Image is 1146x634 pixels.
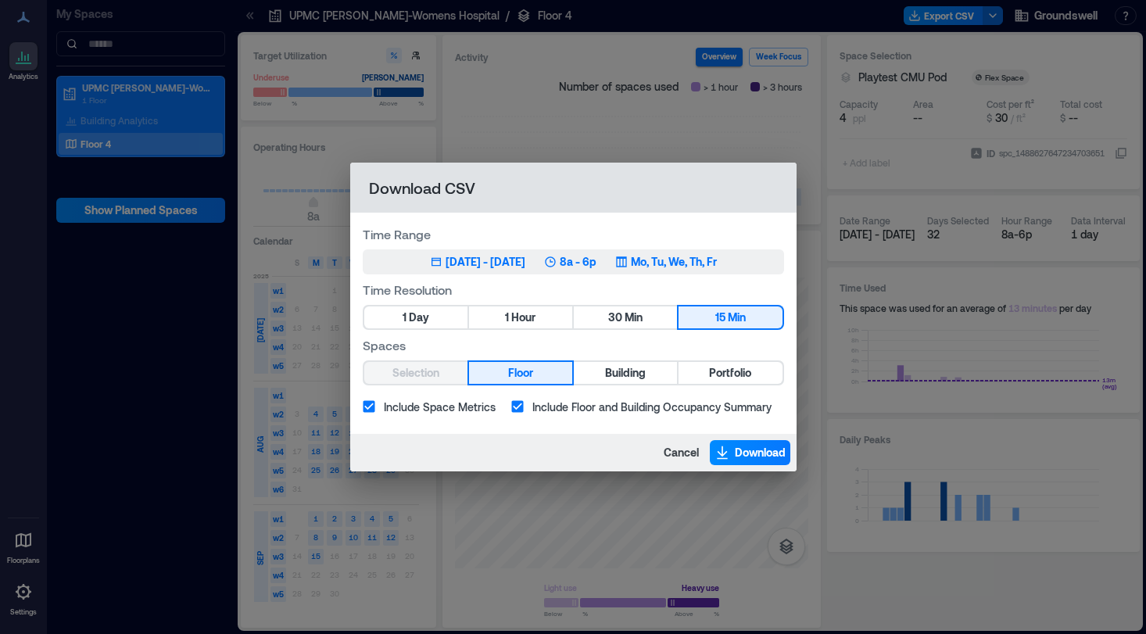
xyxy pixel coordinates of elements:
[574,362,677,384] button: Building
[446,254,525,270] div: [DATE] - [DATE]
[709,364,751,383] span: Portfolio
[508,364,533,383] span: Floor
[363,336,784,354] label: Spaces
[560,254,596,270] p: 8a - 6p
[350,163,797,213] h2: Download CSV
[409,308,429,328] span: Day
[469,306,572,328] button: 1 Hour
[363,281,784,299] label: Time Resolution
[363,225,784,243] label: Time Range
[608,308,622,328] span: 30
[735,445,786,460] span: Download
[469,362,572,384] button: Floor
[679,362,782,384] button: Portfolio
[625,308,643,328] span: Min
[715,308,725,328] span: 15
[679,306,782,328] button: 15 Min
[384,399,496,415] span: Include Space Metrics
[728,308,746,328] span: Min
[659,440,704,465] button: Cancel
[403,308,406,328] span: 1
[605,364,646,383] span: Building
[505,308,509,328] span: 1
[574,306,677,328] button: 30 Min
[664,445,699,460] span: Cancel
[631,254,717,270] p: Mo, Tu, We, Th, Fr
[363,249,784,274] button: [DATE] - [DATE]8a - 6pMo, Tu, We, Th, Fr
[532,399,772,415] span: Include Floor and Building Occupancy Summary
[364,306,467,328] button: 1 Day
[511,308,535,328] span: Hour
[710,440,790,465] button: Download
